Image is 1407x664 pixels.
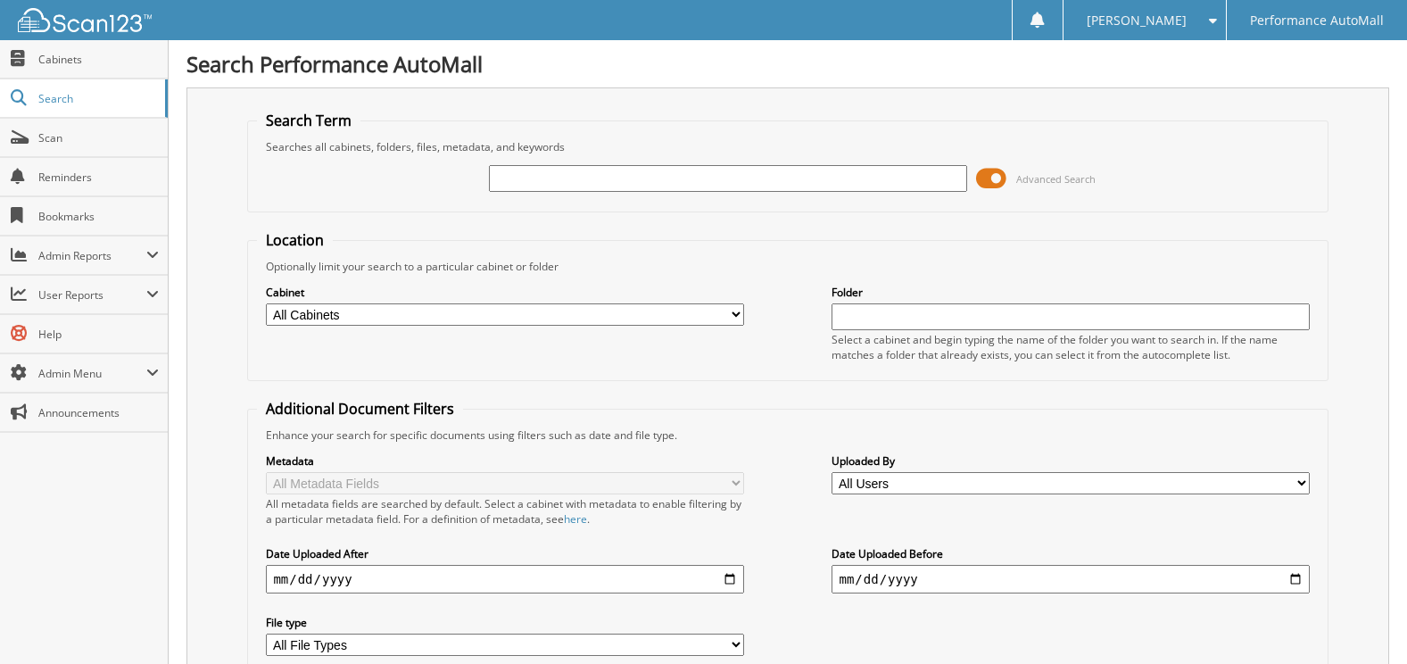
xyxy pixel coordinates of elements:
[257,427,1318,443] div: Enhance your search for specific documents using filters such as date and file type.
[266,615,743,630] label: File type
[257,259,1318,274] div: Optionally limit your search to a particular cabinet or folder
[832,332,1309,362] div: Select a cabinet and begin typing the name of the folder you want to search in. If the name match...
[38,209,159,224] span: Bookmarks
[564,511,587,527] a: here
[266,285,743,300] label: Cabinet
[18,8,152,32] img: scan123-logo-white.svg
[266,453,743,469] label: Metadata
[257,230,333,250] legend: Location
[832,453,1309,469] label: Uploaded By
[257,111,360,130] legend: Search Term
[38,52,159,67] span: Cabinets
[1016,172,1096,186] span: Advanced Search
[38,405,159,420] span: Announcements
[266,496,743,527] div: All metadata fields are searched by default. Select a cabinet with metadata to enable filtering b...
[832,565,1309,593] input: end
[1250,15,1384,26] span: Performance AutoMall
[266,546,743,561] label: Date Uploaded After
[832,546,1309,561] label: Date Uploaded Before
[38,248,146,263] span: Admin Reports
[186,49,1389,79] h1: Search Performance AutoMall
[38,287,146,303] span: User Reports
[266,565,743,593] input: start
[257,399,463,419] legend: Additional Document Filters
[38,327,159,342] span: Help
[832,285,1309,300] label: Folder
[38,366,146,381] span: Admin Menu
[1318,578,1407,664] iframe: Chat Widget
[38,130,159,145] span: Scan
[257,139,1318,154] div: Searches all cabinets, folders, files, metadata, and keywords
[38,170,159,185] span: Reminders
[38,91,156,106] span: Search
[1087,15,1187,26] span: [PERSON_NAME]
